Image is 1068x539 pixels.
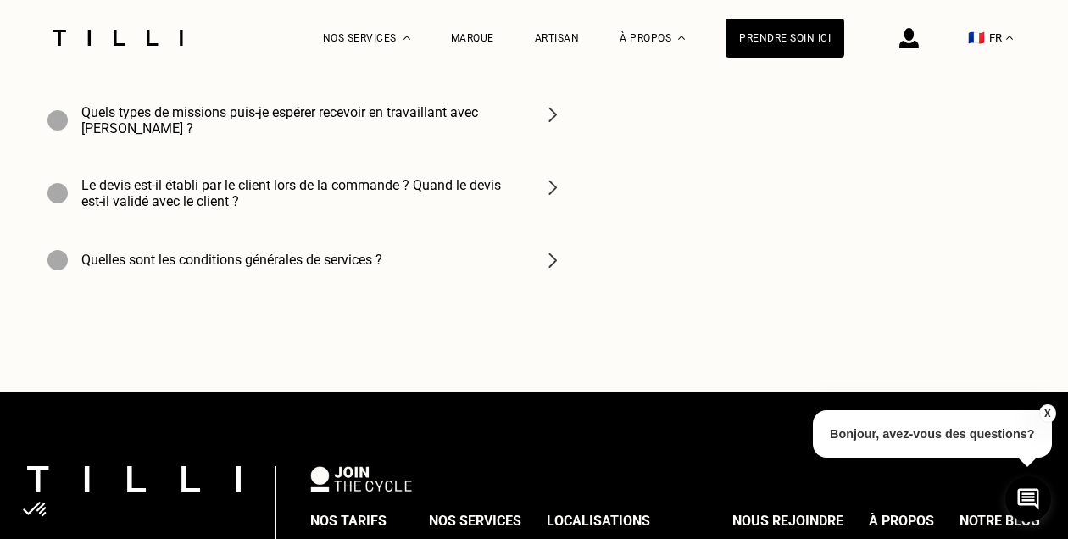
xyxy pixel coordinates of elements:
img: logo Join The Cycle [310,466,412,492]
img: icône connexion [899,28,919,48]
h4: Le devis est-il établi par le client lors de la commande ? Quand le devis est-il validé avec le c... [81,177,522,209]
img: logo Tilli [27,466,241,492]
img: Menu déroulant à propos [678,36,685,40]
img: chevron [542,104,563,125]
a: Artisan [535,32,580,44]
div: Nos tarifs [310,508,387,534]
button: X [1038,404,1055,423]
h4: Quelles sont les conditions générales de services ? [81,252,382,268]
img: chevron [542,177,563,197]
div: Notre blog [960,508,1040,534]
div: Nos services [429,508,521,534]
h4: Quels types de missions puis-je espérer recevoir en travaillant avec [PERSON_NAME] ? [81,104,522,136]
p: Bonjour, avez-vous des questions? [813,410,1052,458]
div: Localisations [547,508,650,534]
img: Logo du service de couturière Tilli [47,30,189,46]
img: chevron [542,250,563,270]
span: 🇫🇷 [968,30,985,46]
a: Marque [451,32,494,44]
div: Nous rejoindre [732,508,843,534]
img: menu déroulant [1006,36,1013,40]
a: Prendre soin ici [726,19,844,58]
div: À propos [869,508,934,534]
img: Menu déroulant [403,36,410,40]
